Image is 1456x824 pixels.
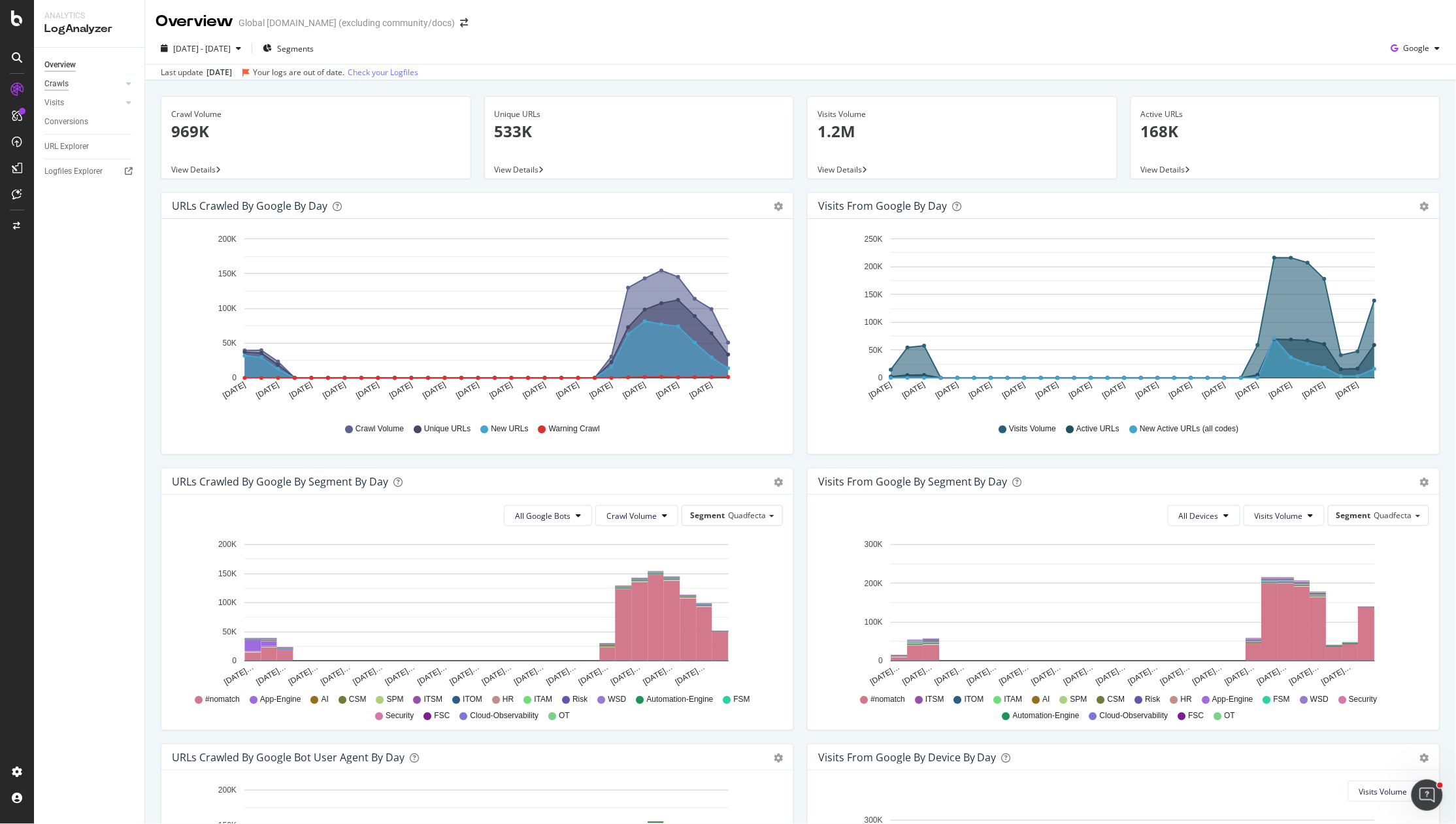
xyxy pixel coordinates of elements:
[277,43,314,54] span: Segments
[161,67,418,78] div: Last update
[1168,505,1240,526] button: All Devices
[422,380,448,401] text: [DATE]
[1141,164,1185,175] span: View Details
[588,380,614,401] text: [DATE]
[1244,505,1325,526] button: Visits Volume
[1349,694,1377,705] span: Security
[818,475,1008,488] div: Visits from Google By Segment By Day
[1181,694,1192,705] span: HR
[434,710,450,721] span: FSC
[488,380,514,401] text: [DATE]
[1412,780,1443,811] iframe: Intercom live chat
[355,380,381,401] text: [DATE]
[288,380,314,401] text: [DATE]
[728,510,766,521] span: Quadfecta
[559,710,570,721] span: OT
[424,423,471,435] span: Unique URLs
[218,269,237,278] text: 150K
[253,67,344,78] div: Your logs are out of date.
[1076,423,1119,435] span: Active URLs
[232,374,237,383] text: 0
[734,694,750,705] span: FSM
[348,67,418,78] a: Check your Logfiles
[1004,694,1023,705] span: ITAM
[172,536,777,688] svg: A chart.
[774,202,783,211] div: gear
[44,165,103,178] div: Logfiles Explorer
[172,751,405,764] div: URLs Crawled by Google bot User Agent By Day
[1334,380,1361,401] text: [DATE]
[934,380,960,401] text: [DATE]
[44,77,69,91] div: Crawls
[818,120,1107,142] p: 1.2M
[818,199,947,212] div: Visits from Google by day
[1225,710,1236,721] span: OT
[44,77,122,91] a: Crawls
[386,710,414,721] span: Security
[867,380,893,401] text: [DATE]
[646,694,713,705] span: Automation-Engine
[1189,710,1204,721] span: FSC
[349,694,367,705] span: CSM
[356,423,404,435] span: Crawl Volume
[491,423,528,435] span: New URLs
[44,96,64,110] div: Visits
[44,115,88,129] div: Conversions
[218,540,237,550] text: 200K
[172,475,388,488] div: URLs Crawled by Google By Segment By Day
[1134,380,1161,401] text: [DATE]
[865,263,883,272] text: 200K
[1042,694,1050,705] span: AI
[1274,694,1290,705] span: FSM
[218,786,237,795] text: 200K
[44,96,122,110] a: Visits
[171,164,216,175] span: View Details
[218,569,237,578] text: 150K
[44,22,134,37] div: LogAnalyzer
[870,694,905,705] span: #nomatch
[595,505,678,526] button: Crawl Volume
[608,694,626,705] span: WSD
[515,510,571,521] span: All Google Bots
[1141,120,1431,142] p: 168K
[173,43,231,54] span: [DATE] - [DATE]
[549,423,600,435] span: Warning Crawl
[774,478,783,487] div: gear
[1301,380,1327,401] text: [DATE]
[504,505,592,526] button: All Google Bots
[44,58,76,72] div: Overview
[257,38,319,59] button: Segments
[44,58,135,72] a: Overview
[172,199,327,212] div: URLs Crawled by Google by day
[44,115,135,129] a: Conversions
[818,229,1423,411] svg: A chart.
[1374,510,1412,521] span: Quadfecta
[1255,510,1303,521] span: Visits Volume
[470,710,538,721] span: Cloud-Observability
[503,694,514,705] span: HR
[1001,380,1027,401] text: [DATE]
[495,120,784,142] p: 533K
[455,380,481,401] text: [DATE]
[232,657,237,666] text: 0
[555,380,581,401] text: [DATE]
[865,618,883,627] text: 100K
[865,290,883,299] text: 150K
[44,140,89,154] div: URL Explorer
[818,108,1107,120] div: Visits Volume
[463,694,482,705] span: ITOM
[44,140,135,154] a: URL Explorer
[1212,694,1253,705] span: App-Engine
[1420,202,1429,211] div: gear
[207,67,232,78] div: [DATE]
[1234,380,1261,401] text: [DATE]
[925,694,944,705] span: ITSM
[1348,781,1429,802] button: Visits Volume
[495,108,784,120] div: Unique URLs
[260,694,301,705] span: App-Engine
[818,164,862,175] span: View Details
[388,380,414,401] text: [DATE]
[690,510,725,521] span: Segment
[171,108,461,120] div: Crawl Volume
[1310,694,1329,705] span: WSD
